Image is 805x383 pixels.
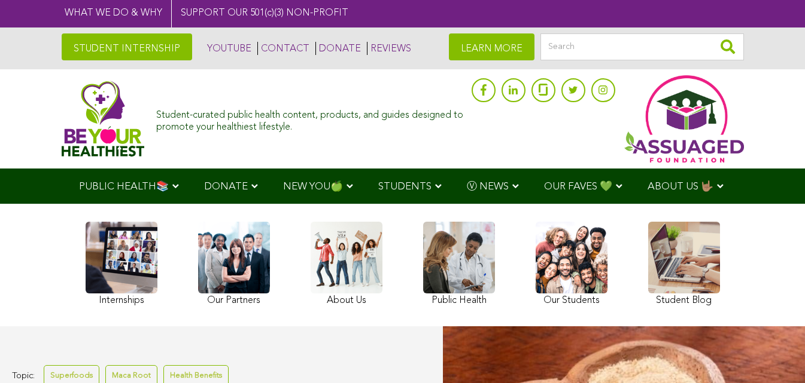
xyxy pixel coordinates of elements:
[544,182,612,192] span: OUR FAVES 💚
[62,168,744,204] div: Navigation Menu
[283,182,343,192] span: NEW YOU🍏
[367,42,411,55] a: REVIEWS
[204,42,251,55] a: YOUTUBE
[156,104,465,133] div: Student-curated public health content, products, and guides designed to promote your healthiest l...
[648,182,713,192] span: ABOUT US 🤟🏽
[745,326,805,383] iframe: Chat Widget
[79,182,169,192] span: PUBLIC HEALTH📚
[449,33,534,60] a: LEARN MORE
[62,33,192,60] a: STUDENT INTERNSHIP
[204,182,248,192] span: DONATE
[540,33,744,60] input: Search
[257,42,309,55] a: CONTACT
[539,84,547,96] img: glassdoor
[624,75,744,163] img: Assuaged App
[467,182,509,192] span: Ⓥ NEWS
[378,182,432,192] span: STUDENTS
[62,81,145,157] img: Assuaged
[315,42,361,55] a: DONATE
